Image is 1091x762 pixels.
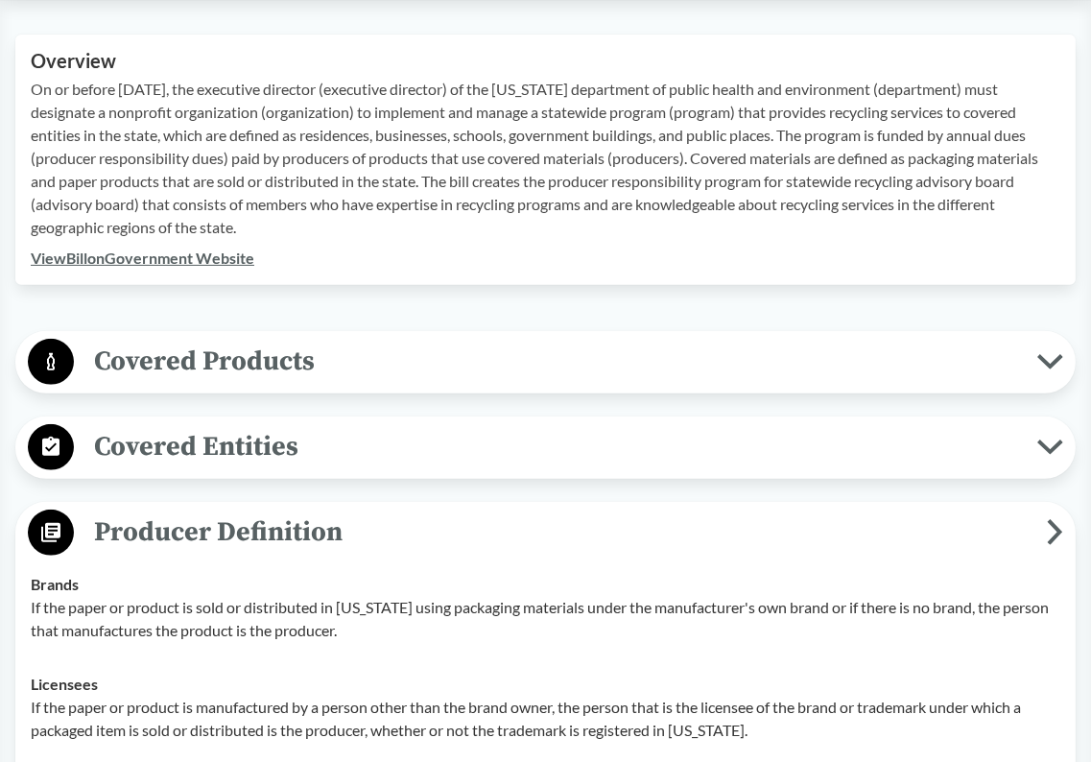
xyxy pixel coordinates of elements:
[31,696,1060,742] p: If the paper or product is manufactured by a person other than the brand owner, the person that i...
[31,675,98,693] strong: Licensees
[31,575,79,593] strong: Brands
[31,78,1060,239] p: On or before [DATE], the executive director (executive director) of the [US_STATE] department of ...
[31,50,1060,72] h2: Overview
[31,596,1060,642] p: If the paper or product is sold or distributed in [US_STATE] using packaging materials under the ...
[22,338,1069,387] button: Covered Products
[31,249,254,267] a: ViewBillonGovernment Website
[74,425,1037,468] span: Covered Entities
[22,423,1069,472] button: Covered Entities
[74,340,1037,383] span: Covered Products
[74,511,1047,554] span: Producer Definition
[22,509,1069,558] button: Producer Definition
